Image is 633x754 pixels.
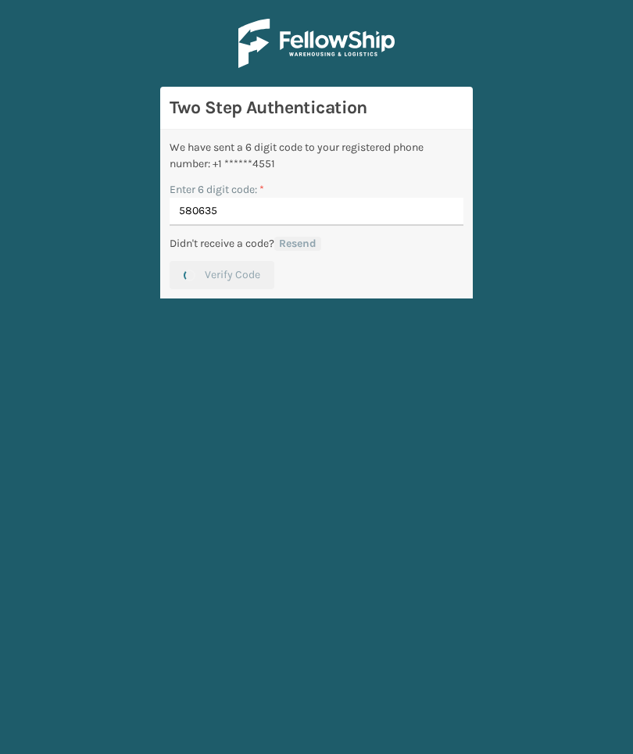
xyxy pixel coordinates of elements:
[274,237,321,251] button: Resend
[170,181,264,198] label: Enter 6 digit code:
[170,235,274,252] p: Didn't receive a code?
[238,19,395,68] img: Logo
[170,139,463,172] div: We have sent a 6 digit code to your registered phone number: +1 ******4551
[170,96,463,120] h3: Two Step Authentication
[170,261,274,289] button: Verify Code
